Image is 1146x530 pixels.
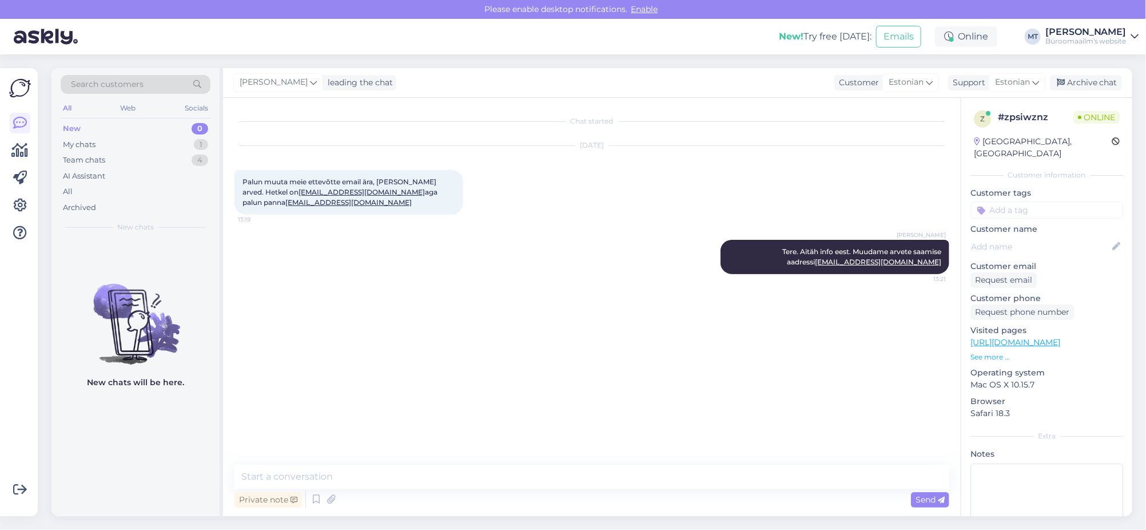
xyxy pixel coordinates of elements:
div: Socials [182,101,210,116]
div: [GEOGRAPHIC_DATA], [GEOGRAPHIC_DATA] [974,136,1112,160]
div: # zpsiwznz [998,110,1073,124]
div: Web [118,101,138,116]
div: All [61,101,74,116]
p: Safari 18.3 [970,408,1123,420]
p: Customer tags [970,187,1123,199]
div: leading the chat [323,77,393,89]
img: Askly Logo [9,77,31,99]
p: Notes [970,448,1123,460]
div: Online [935,26,997,47]
p: Visited pages [970,325,1123,337]
div: Chat started [234,116,949,126]
a: [EMAIL_ADDRESS][DOMAIN_NAME] [285,198,412,207]
p: Customer email [970,260,1123,272]
a: [EMAIL_ADDRESS][DOMAIN_NAME] [815,258,941,266]
div: Private note [234,492,302,508]
div: All [63,186,73,197]
div: Request email [970,272,1037,288]
span: Online [1073,111,1120,124]
span: Estonian [889,76,924,89]
span: 13:19 [238,215,281,224]
span: z [980,114,985,123]
div: [DATE] [234,140,949,151]
div: 0 [192,123,208,135]
p: Customer phone [970,292,1123,304]
span: [PERSON_NAME] [897,231,946,239]
div: Team chats [63,155,105,166]
span: 13:21 [903,275,946,283]
div: Request phone number [970,304,1074,320]
p: Browser [970,395,1123,408]
a: [EMAIL_ADDRESS][DOMAIN_NAME] [299,188,425,196]
span: Estonian [995,76,1030,89]
span: Enable [628,4,662,14]
div: Try free [DATE]: [779,30,872,43]
span: Palun muuta meie ettevõtte email ära, [PERSON_NAME] arved. Hetkel on aga palun panna [242,177,439,207]
div: My chats [63,139,95,151]
div: Extra [970,431,1123,441]
span: Send [916,495,945,505]
span: [PERSON_NAME] [240,76,308,89]
input: Add name [971,240,1110,253]
div: Customer information [970,170,1123,180]
span: Tere. Aitäh info eest. Muudame arvete saamise aadressi [782,247,943,266]
div: 1 [194,139,208,151]
input: Add a tag [970,201,1123,219]
div: 4 [192,155,208,166]
button: Emails [876,26,921,48]
div: Archived [63,202,96,213]
b: New! [779,31,803,42]
a: [PERSON_NAME]Büroomaailm's website [1045,27,1139,46]
div: Archive chat [1050,75,1122,90]
div: Support [948,77,985,89]
p: See more ... [970,352,1123,362]
p: New chats will be here. [87,377,184,389]
span: New chats [117,222,154,232]
div: New [63,123,81,135]
div: [PERSON_NAME] [1045,27,1127,37]
div: MT [1025,29,1041,45]
p: Operating system [970,367,1123,379]
img: No chats [51,263,220,366]
span: Search customers [71,78,144,90]
p: Customer name [970,223,1123,235]
a: [URL][DOMAIN_NAME] [970,337,1060,347]
p: Mac OS X 10.15.7 [970,379,1123,391]
div: AI Assistant [63,171,105,182]
div: Büroomaailm's website [1045,37,1127,46]
div: Customer [834,77,879,89]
